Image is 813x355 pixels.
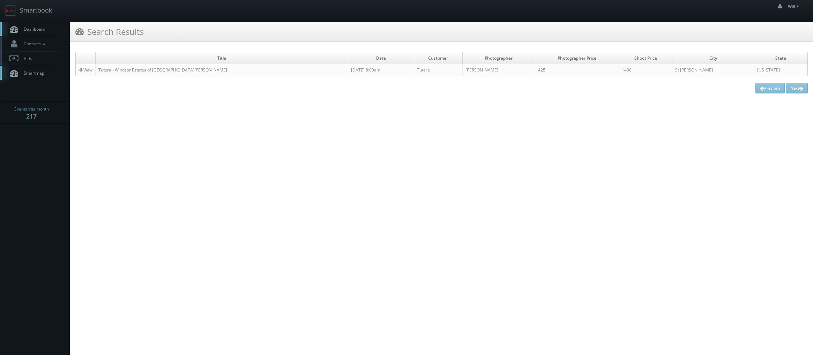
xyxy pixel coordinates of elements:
[26,112,37,120] strong: 217
[619,64,672,76] td: 1400
[414,64,462,76] td: Tutera
[75,25,144,38] h3: Search Results
[20,55,32,61] span: Bids
[96,52,348,64] td: Title
[20,70,44,76] span: Smartmap
[5,5,16,16] img: smartbook-logo.png
[535,64,619,76] td: 425
[14,106,49,113] span: Events this month
[672,52,754,64] td: City
[79,67,92,73] a: View
[98,67,227,73] a: Tutera - Windsor Estates of [GEOGRAPHIC_DATA][PERSON_NAME]
[20,41,47,47] span: Contacts
[462,64,535,76] td: [PERSON_NAME]
[535,52,619,64] td: Photographer Price
[672,64,754,76] td: St [PERSON_NAME]
[754,52,807,64] td: State
[462,52,535,64] td: Photographer
[788,3,801,9] span: Will
[754,64,807,76] td: [US_STATE]
[348,64,414,76] td: [DATE] 8:00am
[619,52,672,64] td: Shoot Price
[348,52,414,64] td: Date
[414,52,462,64] td: Customer
[20,26,45,32] span: Dashboard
